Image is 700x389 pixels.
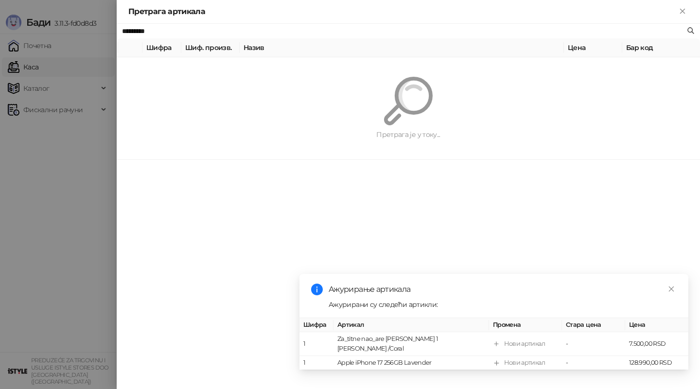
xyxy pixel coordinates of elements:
div: Претрага је у току... [140,129,677,140]
th: Стара цена [562,318,625,332]
th: Назив [240,38,564,57]
th: Шифра [142,38,181,57]
div: Нови артикал [504,339,545,349]
div: Претрага артикала [128,6,677,17]
th: Шифра [299,318,333,332]
td: - [562,356,625,370]
th: Цена [625,318,688,332]
td: 1 [299,356,333,370]
a: Close [666,284,677,294]
td: - [562,332,625,356]
td: Za_titne nao_are [PERSON_NAME] 1 [PERSON_NAME] /Coral [333,332,489,356]
th: Бар код [622,38,700,57]
div: Нови артикал [504,358,545,368]
span: close [668,286,675,292]
th: Артикал [333,318,489,332]
td: Apple iPhone 17 256GB Lavender [333,356,489,370]
td: 1 [299,332,333,356]
th: Промена [489,318,562,332]
th: Цена [564,38,622,57]
div: Ажурирани су следећи артикли: [329,299,677,310]
td: 128.990,00 RSD [625,356,688,370]
th: Шиф. произв. [181,38,240,57]
span: info-circle [311,284,323,295]
div: Ажурирање артикала [329,284,677,295]
button: Close [677,6,688,17]
td: 7.500,00 RSD [625,332,688,356]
